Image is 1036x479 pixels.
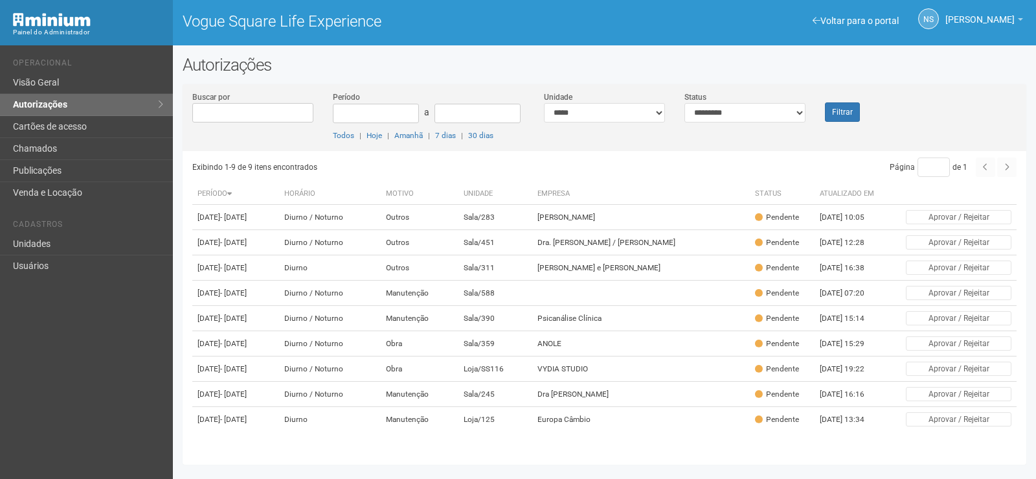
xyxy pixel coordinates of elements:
[825,102,860,122] button: Filtrar
[890,163,967,172] span: Página de 1
[220,213,247,222] span: - [DATE]
[532,356,749,382] td: VYDIA STUDIO
[815,205,886,230] td: [DATE] 10:05
[192,407,280,432] td: [DATE]
[906,412,1011,426] button: Aprovar / Rejeitar
[532,306,749,331] td: Psicanálise Clínica
[815,356,886,382] td: [DATE] 19:22
[381,230,458,255] td: Outros
[381,407,458,432] td: Manutenção
[279,281,381,306] td: Diurno / Noturno
[815,255,886,281] td: [DATE] 16:38
[279,183,381,205] th: Horário
[381,382,458,407] td: Manutenção
[428,131,430,140] span: |
[815,331,886,356] td: [DATE] 15:29
[192,158,600,177] div: Exibindo 1-9 de 9 itens encontrados
[366,131,382,140] a: Hoje
[458,230,532,255] td: Sala/451
[815,306,886,331] td: [DATE] 15:14
[220,263,247,272] span: - [DATE]
[458,331,532,356] td: Sala/359
[279,205,381,230] td: Diurno / Noturno
[532,255,749,281] td: [PERSON_NAME] e [PERSON_NAME]
[192,306,280,331] td: [DATE]
[906,286,1011,300] button: Aprovar / Rejeitar
[458,281,532,306] td: Sala/588
[192,281,280,306] td: [DATE]
[183,55,1026,75] h2: Autorizações
[458,306,532,331] td: Sala/390
[458,356,532,382] td: Loja/SS116
[945,16,1023,27] a: [PERSON_NAME]
[13,220,163,233] li: Cadastros
[684,91,706,103] label: Status
[815,407,886,432] td: [DATE] 13:34
[458,382,532,407] td: Sala/245
[192,183,280,205] th: Período
[468,131,493,140] a: 30 dias
[279,407,381,432] td: Diurno
[192,91,230,103] label: Buscar por
[220,288,247,298] span: - [DATE]
[532,230,749,255] td: Dra. [PERSON_NAME] / [PERSON_NAME]
[755,414,799,425] div: Pendente
[333,91,360,103] label: Período
[813,16,899,26] a: Voltar para o portal
[220,364,247,373] span: - [DATE]
[192,255,280,281] td: [DATE]
[381,356,458,382] td: Obra
[220,390,247,399] span: - [DATE]
[458,183,532,205] th: Unidade
[532,331,749,356] td: ANOLE
[815,230,886,255] td: [DATE] 12:28
[381,331,458,356] td: Obra
[532,407,749,432] td: Europa Câmbio
[906,235,1011,250] button: Aprovar / Rejeitar
[750,183,815,205] th: Status
[279,331,381,356] td: Diurno / Noturno
[458,407,532,432] td: Loja/125
[755,313,799,324] div: Pendente
[435,131,456,140] a: 7 dias
[532,183,749,205] th: Empresa
[220,314,247,323] span: - [DATE]
[906,336,1011,351] button: Aprovar / Rejeitar
[906,210,1011,224] button: Aprovar / Rejeitar
[532,205,749,230] td: [PERSON_NAME]
[906,261,1011,275] button: Aprovar / Rejeitar
[755,389,799,400] div: Pendente
[381,281,458,306] td: Manutenção
[755,288,799,299] div: Pendente
[381,205,458,230] td: Outros
[387,131,389,140] span: |
[815,281,886,306] td: [DATE] 07:20
[333,131,354,140] a: Todos
[359,131,361,140] span: |
[381,255,458,281] td: Outros
[906,387,1011,401] button: Aprovar / Rejeitar
[381,306,458,331] td: Manutenção
[755,237,799,248] div: Pendente
[755,263,799,274] div: Pendente
[192,230,280,255] td: [DATE]
[192,356,280,382] td: [DATE]
[220,415,247,424] span: - [DATE]
[544,91,572,103] label: Unidade
[755,364,799,375] div: Pendente
[918,8,939,29] a: NS
[13,58,163,72] li: Operacional
[424,107,429,117] span: a
[458,205,532,230] td: Sala/283
[192,382,280,407] td: [DATE]
[906,362,1011,376] button: Aprovar / Rejeitar
[279,306,381,331] td: Diurno / Noturno
[394,131,423,140] a: Amanhã
[815,382,886,407] td: [DATE] 16:16
[945,2,1015,25] span: Nicolle Silva
[192,331,280,356] td: [DATE]
[381,183,458,205] th: Motivo
[13,13,91,27] img: Minium
[220,339,247,348] span: - [DATE]
[458,255,532,281] td: Sala/311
